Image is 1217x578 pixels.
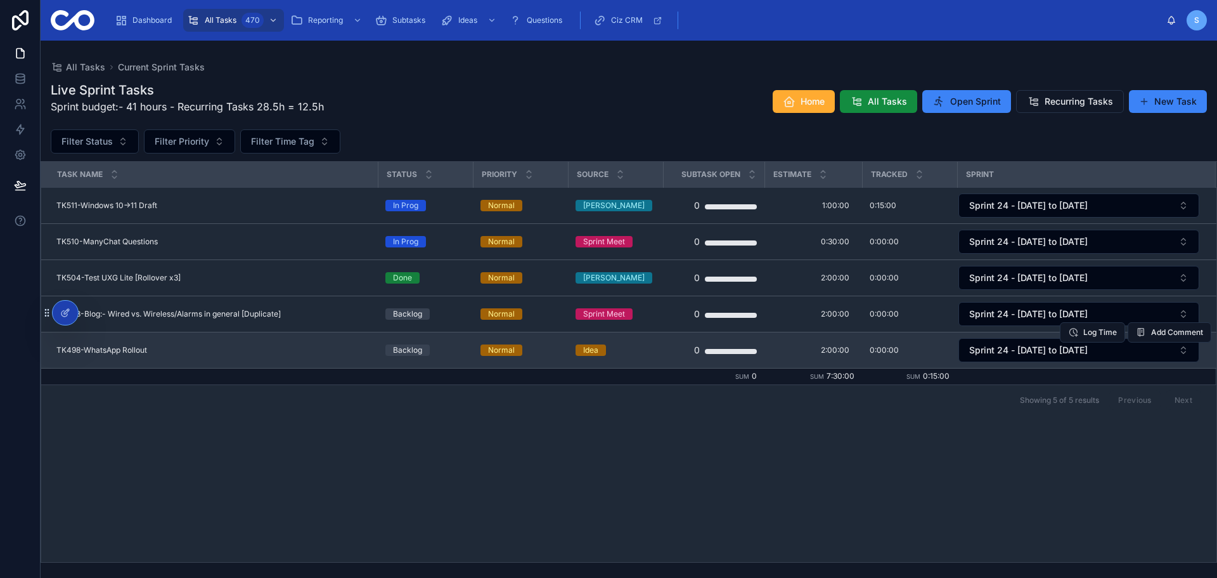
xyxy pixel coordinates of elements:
a: Subtasks [371,9,434,32]
span: Dashboard [132,15,172,25]
h1: Live Sprint Tasks [51,81,324,99]
img: App logo [51,10,94,30]
span: Tracked [871,169,908,180]
a: All Tasks [51,61,105,74]
a: TK498-WhatsApp Rollout [56,345,370,355]
a: Backlog [385,308,465,320]
div: Done [393,272,412,284]
a: 0 [671,301,757,327]
button: Select Button [958,266,1199,290]
a: 0:15:00 [870,200,950,211]
button: New Task [1129,90,1207,113]
a: Reporting [287,9,368,32]
button: Home [773,90,835,113]
span: 7:30:00 [827,371,854,381]
a: Normal [480,272,560,284]
a: Select Button [958,301,1200,327]
span: TK511-Windows 10->11 Draft [56,200,157,211]
span: 0:30:00 [821,237,849,247]
span: Ciz CRM [611,15,643,25]
a: 2:00:00 [772,340,854,360]
span: 0:00:00 [870,273,899,283]
div: Idea [583,345,598,356]
span: Sprint 24 - [DATE] to [DATE] [969,344,1088,357]
span: 0:15:00 [870,200,896,211]
a: 1:00:00 [772,195,854,216]
div: Normal [488,236,515,247]
span: Open Sprint [950,95,1001,108]
a: Current Sprint Tasks [118,61,205,74]
span: 1:00:00 [822,200,849,211]
span: Filter Time Tag [251,135,314,148]
a: Normal [480,200,560,211]
span: Showing 5 of 5 results [1020,395,1099,405]
a: 0 [671,229,757,254]
button: Recurring Tasks [1016,90,1124,113]
a: [PERSON_NAME] [576,272,655,284]
span: All Tasks [205,15,236,25]
span: Subtasks [392,15,425,25]
span: 0:00:00 [870,309,899,319]
div: 0 [694,229,700,254]
div: In Prog [393,200,418,211]
span: Log Time [1083,327,1117,338]
button: Select Button [958,338,1199,362]
small: Sum [735,373,749,380]
a: Ciz CRM [589,9,669,32]
a: 0:00:00 [870,273,950,283]
a: TK511-Windows 10->11 Draft [56,200,370,211]
div: [PERSON_NAME] [583,200,645,211]
span: TK498-WhatsApp Rollout [56,345,147,355]
a: Ideas [437,9,503,32]
a: Sprint Meet [576,236,655,247]
div: [PERSON_NAME] [583,272,645,284]
div: Normal [488,272,515,284]
div: In Prog [393,236,418,247]
span: Ideas [458,15,477,25]
a: Normal [480,308,560,320]
div: Sprint Meet [583,308,625,320]
span: Filter Priority [155,135,209,148]
span: Sprint 24 - [DATE] to [DATE] [969,199,1088,212]
button: Add Comment [1128,322,1211,343]
a: Done [385,272,465,284]
a: Sprint Meet [576,308,655,320]
span: TK503-Blog:- Wired vs. Wireless/Alarms in general [Duplicate] [56,309,281,319]
a: TK503-Blog:- Wired vs. Wireless/Alarms in general [Duplicate] [56,309,370,319]
a: Select Button [958,193,1200,218]
span: Priority [482,169,517,180]
span: TK510-ManyChat Questions [56,237,158,247]
a: All Tasks470 [183,9,284,32]
span: Recurring Tasks [1045,95,1113,108]
span: All Tasks [66,61,105,74]
a: Normal [480,345,560,356]
span: Sprint 24 - [DATE] to [DATE] [969,308,1088,320]
a: 0:00:00 [870,237,950,247]
div: 0 [694,193,700,218]
div: Normal [488,200,515,211]
span: Status [387,169,417,180]
div: 0 [694,301,700,327]
span: TK504-Test UXG Lite [Rollover x3] [56,273,181,283]
button: Select Button [144,129,235,154]
button: Open Sprint [922,90,1011,113]
div: Normal [488,345,515,356]
span: Home [801,95,825,108]
a: TK504-Test UXG Lite [Rollover x3] [56,273,370,283]
p: Sprint budget:- 41 hours - Recurring Tasks 28.5h = 12.5h [51,99,324,114]
a: 0 [671,265,757,291]
span: Estimate [773,169,811,180]
button: Select Button [51,129,139,154]
a: 2:00:00 [772,268,854,288]
span: 0:00:00 [870,345,899,355]
button: Log Time [1060,322,1125,343]
a: In Prog [385,200,465,211]
span: 2:00:00 [821,273,849,283]
span: 2:00:00 [821,309,849,319]
a: Idea [576,345,655,356]
button: All Tasks [840,90,917,113]
a: Dashboard [111,9,181,32]
span: Subtask Open [681,169,740,180]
